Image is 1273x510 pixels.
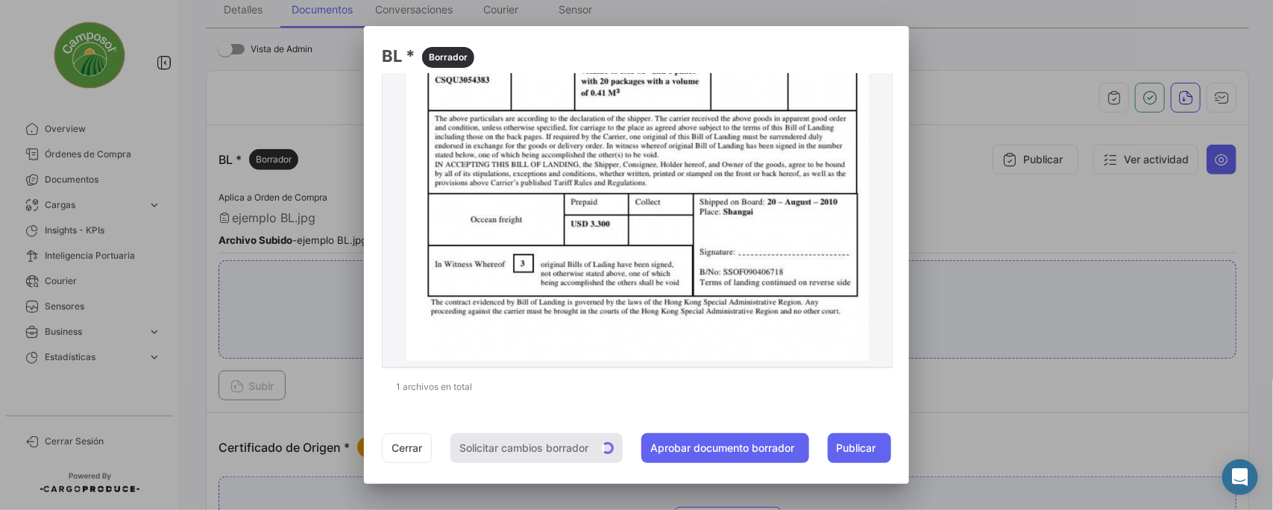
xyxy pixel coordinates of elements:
button: Cerrar [382,433,432,463]
span: Publicar [837,441,876,456]
div: Abrir Intercom Messenger [1222,459,1258,495]
div: 1 archivos en total [382,368,891,406]
button: Publicar [828,433,891,463]
button: Aprobar documento borrador [641,433,809,463]
span: Borrador [429,51,468,64]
